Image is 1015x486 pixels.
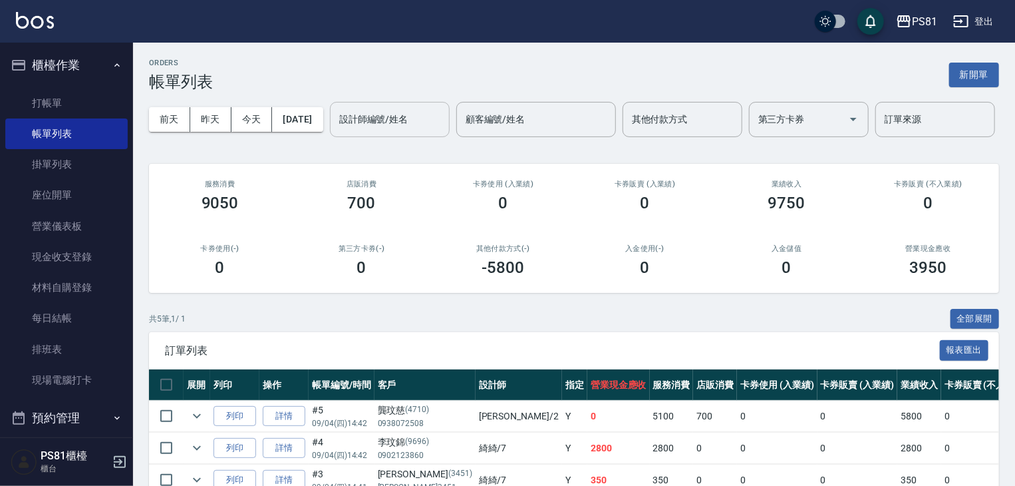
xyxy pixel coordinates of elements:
[41,449,108,463] h5: PS81櫃檯
[891,8,942,35] button: PS81
[650,401,694,432] td: 5100
[272,107,323,132] button: [DATE]
[307,244,416,253] h2: 第三方卡券(-)
[165,180,275,188] h3: 服務消費
[897,369,941,401] th: 業績收入
[202,194,239,212] h3: 9050
[948,9,999,34] button: 登出
[650,369,694,401] th: 服務消費
[843,109,864,130] button: Open
[312,417,371,429] p: 09/04 (四) 14:42
[165,344,940,358] span: 訂單列表
[476,433,562,464] td: 綺綺 /7
[5,334,128,365] a: 排班表
[378,417,472,429] p: 0938072508
[873,244,983,253] h2: 營業現金應收
[650,433,694,464] td: 2800
[949,63,999,87] button: 新開單
[693,433,737,464] td: 0
[924,194,933,212] h3: 0
[5,48,128,83] button: 櫃檯作業
[897,433,941,464] td: 2800
[216,258,225,277] h3: 0
[482,258,525,277] h3: -5800
[378,403,472,417] div: 龔玟慈
[5,149,128,180] a: 掛單列表
[590,244,700,253] h2: 入金使用(-)
[587,369,650,401] th: 營業現金應收
[737,401,817,432] td: 0
[950,309,1000,330] button: 全部展開
[149,59,213,67] h2: ORDERS
[312,449,371,461] p: 09/04 (四) 14:42
[5,180,128,210] a: 座位開單
[448,244,558,253] h2: 其他付款方式(-)
[406,403,430,417] p: (4710)
[5,365,128,395] a: 現場電腦打卡
[184,369,210,401] th: 展開
[562,369,587,401] th: 指定
[5,119,128,149] a: 帳單列表
[263,438,305,459] a: 詳情
[940,344,989,356] a: 報表匯出
[190,107,231,132] button: 昨天
[259,369,309,401] th: 操作
[732,180,841,188] h2: 業績收入
[562,401,587,432] td: Y
[348,194,376,212] h3: 700
[378,449,472,461] p: 0902123860
[149,313,186,325] p: 共 5 筆, 1 / 1
[5,242,128,272] a: 現金收支登錄
[5,211,128,242] a: 營業儀表板
[210,369,259,401] th: 列印
[590,180,700,188] h2: 卡券販賣 (入業績)
[263,406,305,427] a: 詳情
[737,369,817,401] th: 卡券使用 (入業績)
[406,435,430,449] p: (9696)
[214,406,256,427] button: 列印
[448,467,472,481] p: (3451)
[187,406,207,426] button: expand row
[448,180,558,188] h2: 卡券使用 (入業績)
[149,107,190,132] button: 前天
[897,401,941,432] td: 5800
[873,180,983,188] h2: 卡券販賣 (不入業績)
[5,435,128,470] button: 報表及分析
[5,401,128,435] button: 預約管理
[693,369,737,401] th: 店販消費
[165,244,275,253] h2: 卡券使用(-)
[641,194,650,212] h3: 0
[374,369,476,401] th: 客戶
[768,194,805,212] h3: 9750
[693,401,737,432] td: 700
[587,401,650,432] td: 0
[587,433,650,464] td: 2800
[149,73,213,91] h3: 帳單列表
[41,463,108,475] p: 櫃台
[5,88,128,119] a: 打帳單
[940,340,989,361] button: 報表匯出
[378,435,472,449] div: 李玟錦
[817,369,898,401] th: 卡券販賣 (入業績)
[231,107,273,132] button: 今天
[732,244,841,253] h2: 入金儲值
[11,449,37,475] img: Person
[309,433,374,464] td: #4
[782,258,792,277] h3: 0
[476,401,562,432] td: [PERSON_NAME] /2
[307,180,416,188] h2: 店販消費
[5,303,128,334] a: 每日結帳
[817,433,898,464] td: 0
[357,258,366,277] h3: 0
[16,12,54,29] img: Logo
[817,401,898,432] td: 0
[737,433,817,464] td: 0
[309,369,374,401] th: 帳單編號/時間
[499,194,508,212] h3: 0
[187,438,207,458] button: expand row
[912,13,937,30] div: PS81
[309,401,374,432] td: #5
[378,467,472,481] div: [PERSON_NAME]
[214,438,256,459] button: 列印
[857,8,884,35] button: save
